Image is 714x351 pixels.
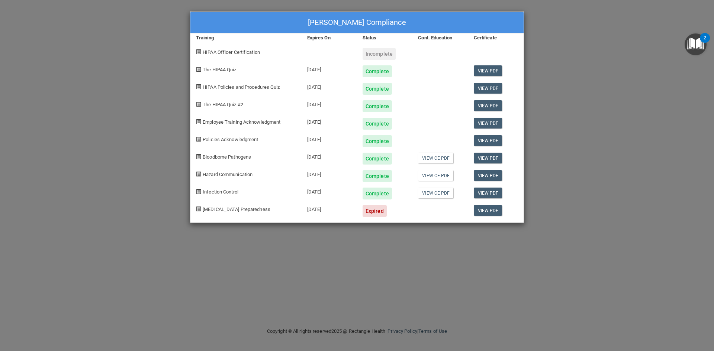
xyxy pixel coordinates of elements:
[302,182,357,199] div: [DATE]
[357,33,412,42] div: Status
[468,33,524,42] div: Certificate
[474,188,502,198] a: View PDF
[363,188,392,199] div: Complete
[203,172,253,177] span: Hazard Communication
[302,95,357,112] div: [DATE]
[302,130,357,147] div: [DATE]
[363,118,392,130] div: Complete
[302,199,357,217] div: [DATE]
[474,65,502,76] a: View PDF
[190,33,302,42] div: Training
[474,83,502,94] a: View PDF
[203,102,243,107] span: The HIPAA Quiz #2
[474,205,502,216] a: View PDF
[363,135,392,147] div: Complete
[363,65,392,77] div: Complete
[203,189,238,195] span: Infection Control
[302,77,357,95] div: [DATE]
[363,153,392,165] div: Complete
[302,165,357,182] div: [DATE]
[302,112,357,130] div: [DATE]
[203,154,251,160] span: Bloodborne Pathogens
[474,135,502,146] a: View PDF
[585,298,705,328] iframe: Drift Widget Chat Controller
[302,33,357,42] div: Expires On
[474,118,502,129] a: View PDF
[302,147,357,165] div: [DATE]
[418,153,453,163] a: View CE PDF
[418,170,453,181] a: View CE PDF
[474,170,502,181] a: View PDF
[363,205,387,217] div: Expired
[704,38,706,48] div: 2
[203,137,258,142] span: Policies Acknowledgment
[474,100,502,111] a: View PDF
[363,83,392,95] div: Complete
[363,100,392,112] div: Complete
[412,33,468,42] div: Cont. Education
[302,60,357,77] div: [DATE]
[363,48,396,60] div: Incomplete
[203,84,280,90] span: HIPAA Policies and Procedures Quiz
[474,153,502,163] a: View PDF
[190,12,524,33] div: [PERSON_NAME] Compliance
[203,67,236,72] span: The HIPAA Quiz
[203,49,260,55] span: HIPAA Officer Certification
[203,119,280,125] span: Employee Training Acknowledgment
[203,207,270,212] span: [MEDICAL_DATA] Preparedness
[685,33,707,55] button: Open Resource Center, 2 new notifications
[363,170,392,182] div: Complete
[418,188,453,198] a: View CE PDF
